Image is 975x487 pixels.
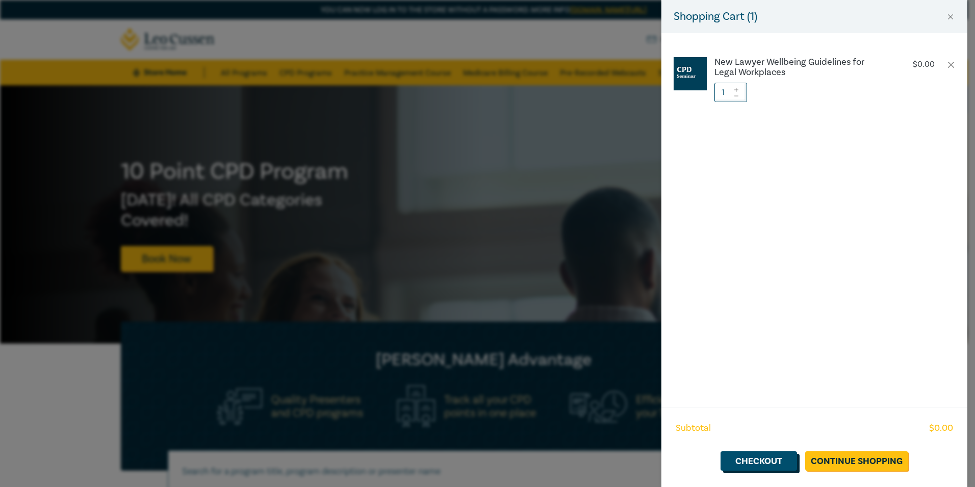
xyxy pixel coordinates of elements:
h5: Shopping Cart ( 1 ) [674,8,757,25]
input: 1 [714,83,747,102]
img: CPD%20Seminar.jpg [674,57,707,90]
a: Checkout [721,451,797,471]
span: Subtotal [676,422,711,435]
a: New Lawyer Wellbeing Guidelines for Legal Workplaces [714,57,884,78]
a: Continue Shopping [805,451,908,471]
button: Close [946,12,955,21]
p: $ 0.00 [913,60,935,69]
span: $ 0.00 [929,422,953,435]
